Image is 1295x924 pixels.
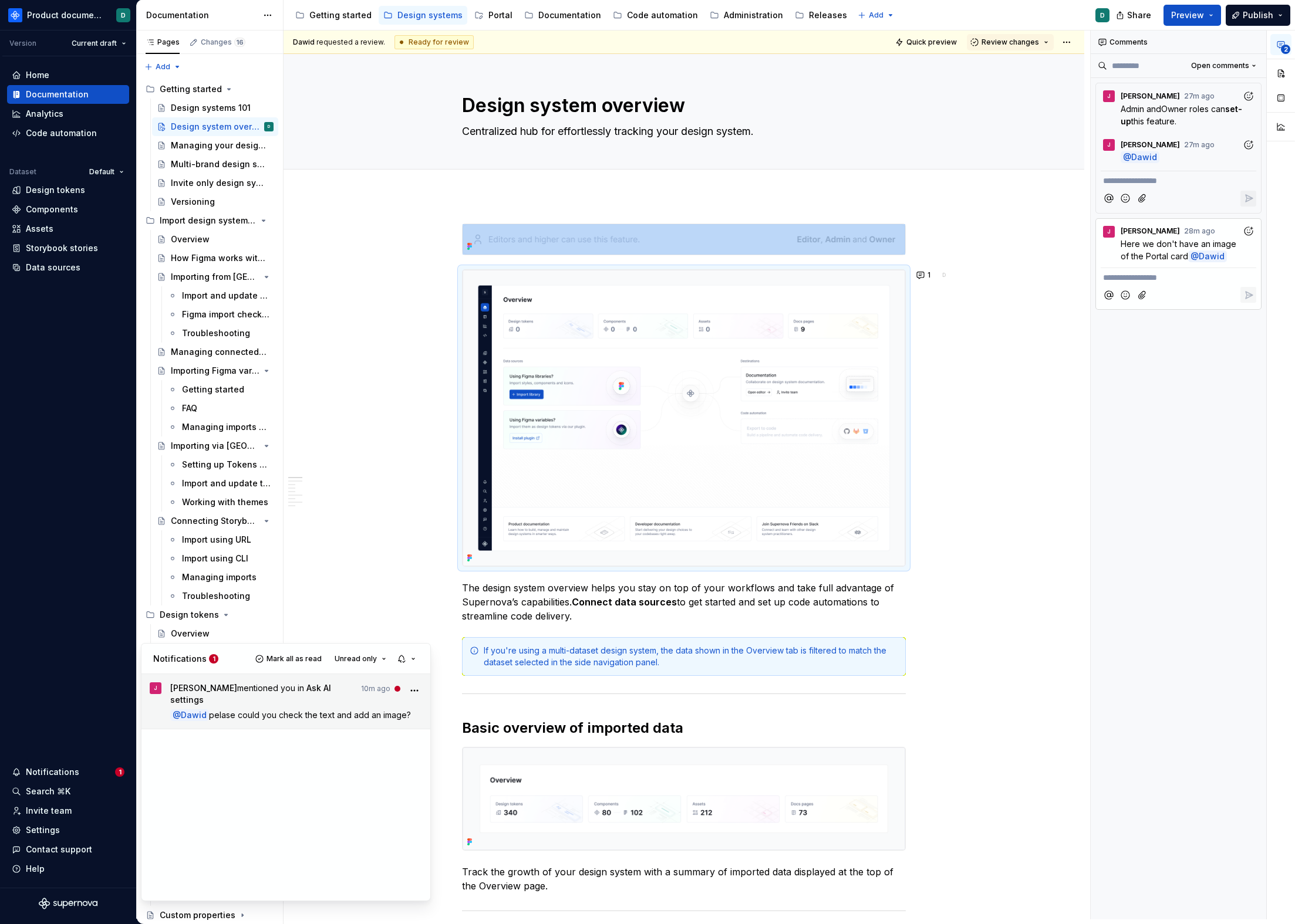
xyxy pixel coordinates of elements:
span: 1 [209,654,218,664]
button: Unread only [329,651,392,667]
span: [PERSON_NAME] [170,683,237,693]
span: Unread only [335,654,377,664]
time: 8/28/2025, 2:01 PM [361,683,390,695]
span: Mark all as read [267,654,322,664]
div: J [154,682,157,694]
button: Mark all as read [252,651,327,667]
button: More [406,682,422,698]
span: pelase could you check the text and add an image? [209,710,411,720]
span: Dawid [181,710,207,720]
span: mentioned you in [170,682,355,706]
p: Notifications [153,653,207,665]
span: @ [170,709,209,721]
